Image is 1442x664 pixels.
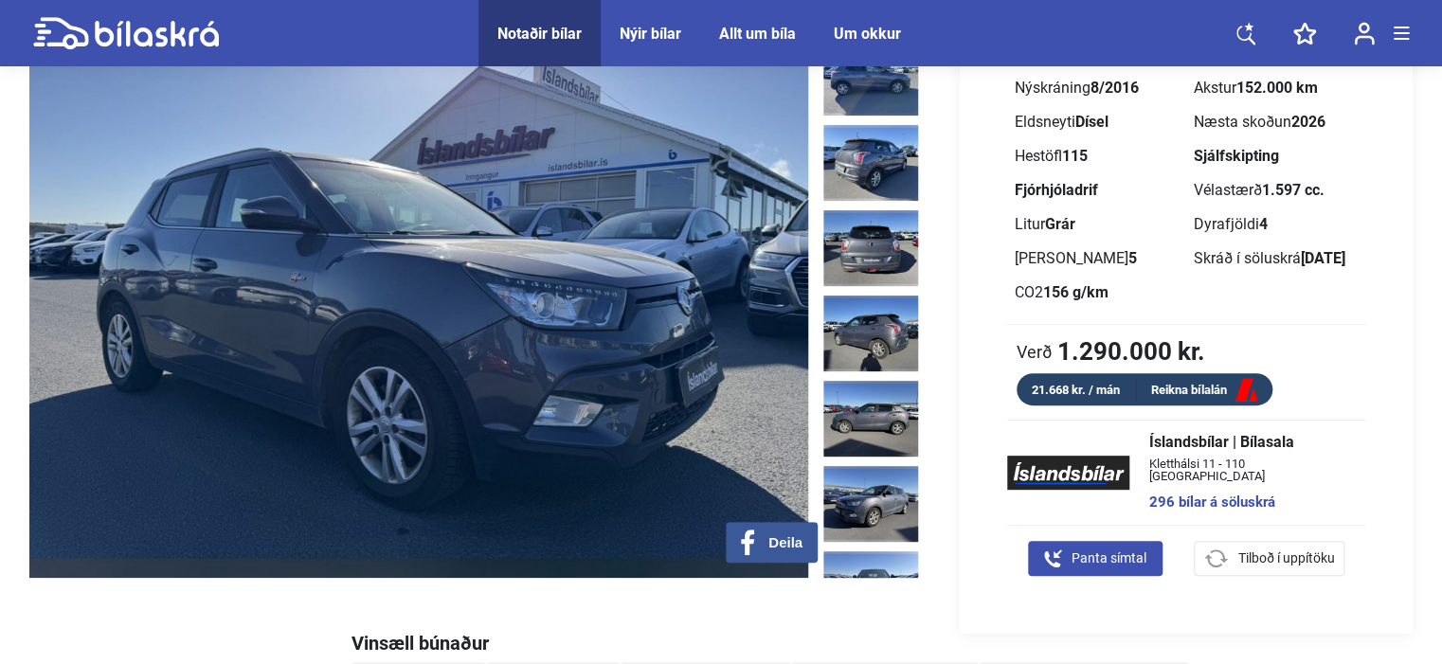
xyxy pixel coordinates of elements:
[1015,285,1179,300] div: CO2
[1194,115,1358,130] div: Næsta skoðun
[1015,217,1179,232] div: Litur
[1301,249,1345,267] b: [DATE]
[1015,81,1179,96] div: Nýskráning
[1148,435,1346,450] span: Íslandsbílar | Bílasala
[1148,495,1346,510] a: 296 bílar á söluskrá
[1194,251,1358,266] div: Skráð í söluskrá
[1128,249,1137,267] b: 5
[1057,339,1205,364] b: 1.290.000 kr.
[823,466,918,542] img: 1745320883_6268791482210939941_17620855858767095.jpg
[1062,147,1088,165] b: 115
[1194,183,1358,198] div: Vélastærð
[1354,22,1375,45] img: user-login.svg
[497,25,582,43] a: Notaðir bílar
[1015,149,1179,164] div: Hestöfl
[1262,181,1325,199] b: 1.597 cc.
[823,551,918,627] img: 1745320882_5704852921981193566_17620855185527035.jpg
[768,534,802,551] span: Deila
[834,25,901,43] a: Um okkur
[726,522,818,563] button: Deila
[823,210,918,286] img: 1745320886_1451277519516533183_17620858578628737.jpg
[1236,79,1318,97] b: 152.000 km
[1194,217,1358,232] div: Dyrafjöldi
[1017,379,1136,401] div: 21.668 kr. / mán
[1194,147,1279,165] b: Sjálfskipting
[1259,215,1268,233] b: 4
[1194,81,1358,96] div: Akstur
[1072,548,1146,568] span: Panta símtal
[351,634,1413,653] div: Vinsæll búnaður
[823,125,918,201] img: 1745320886_1864560786684802214_17620859187447585.jpg
[1091,79,1139,97] b: 8/2016
[1045,215,1075,233] b: Grár
[719,25,796,43] a: Allt um bíla
[620,25,681,43] a: Nýir bílar
[1291,113,1325,131] b: 2026
[1043,283,1109,301] b: 156 g/km
[1017,342,1053,361] span: Verð
[823,296,918,371] img: 1745320885_2805484437490612567_17620857652255447.jpg
[1237,548,1334,568] span: Tilboð í uppítöku
[1075,113,1109,131] b: Dísel
[1136,379,1272,403] a: Reikna bílalán
[1148,458,1346,482] span: Kletthálsi 11 - 110 [GEOGRAPHIC_DATA]
[1015,181,1098,199] b: Fjórhjóladrif
[823,381,918,457] img: 1745320884_8267427509835202402_17620857041233195.jpg
[1015,251,1179,266] div: [PERSON_NAME]
[823,40,918,116] img: 1745320887_5649088079839341031_17620860152182866.jpg
[1015,115,1179,130] div: Eldsneyti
